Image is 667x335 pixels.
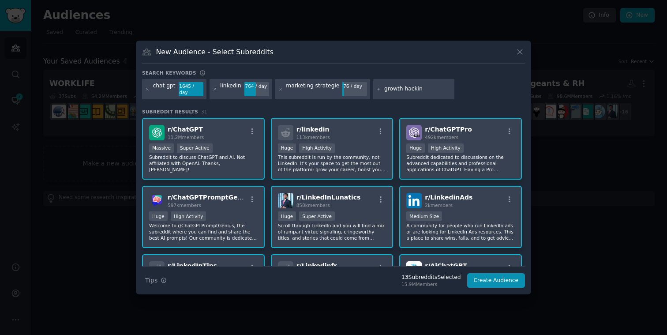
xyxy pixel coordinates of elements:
p: A community for people who run LinkedIn ads or are looking for LinkedIn Ads resources. This a pla... [406,222,515,241]
span: 11.2M members [168,135,204,140]
div: chat gpt [153,82,176,96]
span: r/ linkedin [296,126,330,133]
div: High Activity [299,143,335,153]
span: r/ AiChatGPT [425,262,467,269]
p: Subreddit to discuss ChatGPT and AI. Not affiliated with OpenAI. Thanks, [PERSON_NAME]! [149,154,258,173]
div: Super Active [299,211,335,221]
span: 492k members [425,135,458,140]
div: Huge [278,211,296,221]
span: 31 [201,109,207,114]
img: AiChatGPT [406,261,422,277]
div: marketing strategie [286,82,339,96]
h3: New Audience - Select Subreddits [156,47,274,56]
div: 13 Subreddit s Selected [401,274,461,282]
p: Scroll through LinkedIn and you will find a mix of rampant virtue signaling, cringeworthy titles,... [278,222,386,241]
img: LinkedinAds [406,193,422,208]
span: 113k members [296,135,330,140]
button: Tips [142,273,170,288]
div: 764 / day [244,82,269,90]
p: Welcome to r/ChatGPTPromptGenius, the subreddit where you can find and share the best AI prompts!... [149,222,258,241]
p: This subreddit is run by the community, not LinkedIn. It's your space to get the most out of the ... [278,154,386,173]
span: 2k members [425,203,453,208]
span: r/ ChatGPTPromptGenius [168,194,252,201]
span: r/ LinkedinAds [425,194,472,201]
img: ChatGPTPromptGenius [149,193,165,208]
span: r/ LinkedInLunatics [296,194,361,201]
button: Create Audience [467,273,525,288]
div: 1645 / day [179,82,203,96]
span: r/ LinkedInTips [168,262,217,269]
h3: Search keywords [142,70,196,76]
span: r/ ChatGPT [168,126,203,133]
div: Super Active [177,143,213,153]
span: 597k members [168,203,201,208]
span: Tips [145,276,157,285]
span: Subreddit Results [142,109,198,115]
img: ChatGPTPro [406,125,422,140]
div: 15.9M Members [401,281,461,287]
p: Subreddit dedicated to discussions on the advanced capabilities and professional applications of ... [406,154,515,173]
div: High Activity [171,211,206,221]
div: Huge [149,211,168,221]
div: High Activity [428,143,464,153]
img: LinkedInLunatics [278,193,293,208]
input: New Keyword [384,85,451,93]
span: r/ ChatGPTPro [425,126,472,133]
span: r/ Linkedinfr [296,262,337,269]
span: 858k members [296,203,330,208]
div: Medium Size [406,211,442,221]
div: 76 / day [342,82,367,90]
div: Massive [149,143,174,153]
div: Huge [278,143,296,153]
div: Huge [406,143,425,153]
img: ChatGPT [149,125,165,140]
div: linkedin [220,82,241,96]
